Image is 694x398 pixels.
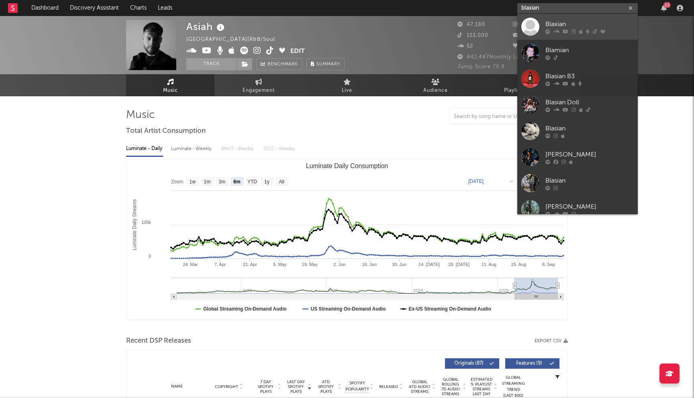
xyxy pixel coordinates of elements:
[285,380,306,394] span: Last Day Spotify Plays
[517,66,638,92] a: Blasian B3
[545,176,634,185] div: Blasian
[149,254,151,258] text: 0
[247,179,257,185] text: YTD
[481,262,496,267] text: 11. Aug
[141,220,151,225] text: 100k
[279,179,284,185] text: All
[408,380,431,394] span: Global ATD Audio Streams
[457,44,473,49] span: 52
[126,336,191,346] span: Recent DSP Releases
[450,361,487,366] span: Originals ( 87 )
[345,380,369,392] span: Spotify Popularity
[214,262,226,267] text: 7. Apr
[480,74,568,96] a: Playlists/Charts
[306,58,345,70] button: Summary
[517,3,638,13] input: Search for artists
[517,118,638,144] a: Blasian
[126,142,163,156] div: Luminate - Daily
[316,62,340,67] span: Summary
[470,377,492,396] span: Estimated % Playlist Streams Last Day
[255,380,276,394] span: 7 Day Spotify Plays
[273,262,287,267] text: 5. May
[315,380,337,394] span: ATD Spotify Plays
[661,5,667,11] button: 23
[392,262,406,267] text: 30. Jun
[517,92,638,118] a: Blasian Doll
[391,74,480,96] a: Audience
[267,60,298,69] span: Benchmark
[457,64,505,69] span: Jump Score: 70.9
[306,162,388,169] text: Luminate Daily Consumption
[511,262,526,267] text: 25. Aug
[517,14,638,40] a: Blaxian
[132,199,137,250] text: Luminate Daily Streams
[504,86,544,95] span: Playlists/Charts
[311,306,386,312] text: US Streaming On-Demand Audio
[126,74,214,96] a: Music
[450,114,535,120] input: Search by song name or URL
[457,55,538,60] span: 442,447 Monthly Listeners
[517,196,638,222] a: [PERSON_NAME]
[542,262,555,267] text: 8. Sep
[545,71,634,81] div: Blasian B3
[513,44,536,49] span: 1,138
[468,179,484,184] text: [DATE]
[545,150,634,159] div: [PERSON_NAME]
[163,86,178,95] span: Music
[517,144,638,170] a: [PERSON_NAME]
[448,262,469,267] text: 28. [DATE]
[264,179,269,185] text: 1y
[545,124,634,133] div: Blasian
[342,86,352,95] span: Live
[219,179,226,185] text: 3m
[243,86,275,95] span: Engagement
[545,19,634,29] div: Blaxian
[204,179,211,185] text: 1m
[186,20,227,33] div: Asiah
[418,262,440,267] text: 14. [DATE]
[214,74,303,96] a: Engagement
[256,58,302,70] a: Benchmark
[151,384,203,390] div: Name
[362,262,377,267] text: 16. Jun
[545,202,634,211] div: [PERSON_NAME]
[517,40,638,66] a: Blamian
[302,262,318,267] text: 19. May
[186,58,237,70] button: Track
[513,22,541,27] span: 20,614
[535,339,568,343] button: Export CSV
[171,142,213,156] div: Luminate - Weekly
[445,358,499,369] button: Originals(87)
[186,35,284,45] div: [GEOGRAPHIC_DATA] | R&B/Soul
[243,262,257,267] text: 21. Apr
[457,33,488,38] span: 153,000
[505,358,559,369] button: Features(9)
[290,47,305,57] button: Edit
[423,86,448,95] span: Audience
[509,179,514,184] text: →
[183,262,198,267] text: 24. Mar
[439,377,461,396] span: Global Rolling 7D Audio Streams
[190,179,196,185] text: 1w
[379,384,398,389] span: Released
[510,361,547,366] span: Features ( 9 )
[233,179,240,185] text: 6m
[303,74,391,96] a: Live
[545,45,634,55] div: Blamian
[333,262,345,267] text: 2. Jun
[457,22,485,27] span: 47,180
[203,306,287,312] text: Global Streaming On-Demand Audio
[126,126,206,136] span: Total Artist Consumption
[517,170,638,196] a: Blasian
[663,2,671,8] div: 23
[545,97,634,107] div: Blasian Doll
[171,179,184,185] text: Zoom
[513,33,541,38] span: 47,900
[215,384,238,389] span: Copyright
[127,159,567,320] svg: Luminate Daily Consumption
[409,306,492,312] text: Ex-US Streaming On-Demand Audio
